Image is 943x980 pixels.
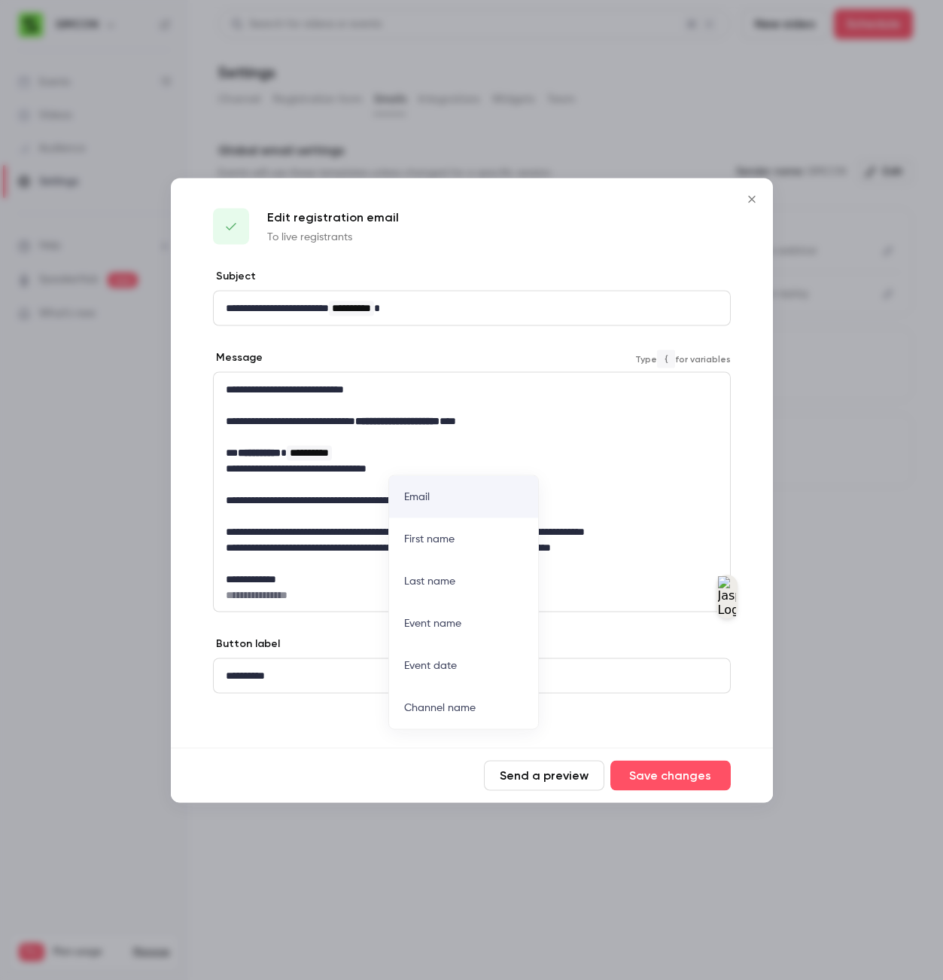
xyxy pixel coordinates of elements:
p: Edit registration email [267,208,399,226]
span: Type for variables [635,350,731,368]
div: editor [214,291,730,325]
li: Channel name [389,687,538,729]
div: editor [214,372,730,611]
button: Save changes [610,760,731,790]
label: Message [213,350,263,365]
code: { [657,350,675,368]
li: Event name [389,603,538,645]
li: Last name [389,560,538,603]
button: Send a preview [484,760,604,790]
li: Email [389,476,538,518]
div: editor [214,658,730,692]
button: Close [737,184,767,214]
p: To live registrants [267,229,399,244]
label: Subject [213,268,256,283]
label: Button label [213,636,280,651]
li: Event date [389,645,538,687]
li: First name [389,518,538,560]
